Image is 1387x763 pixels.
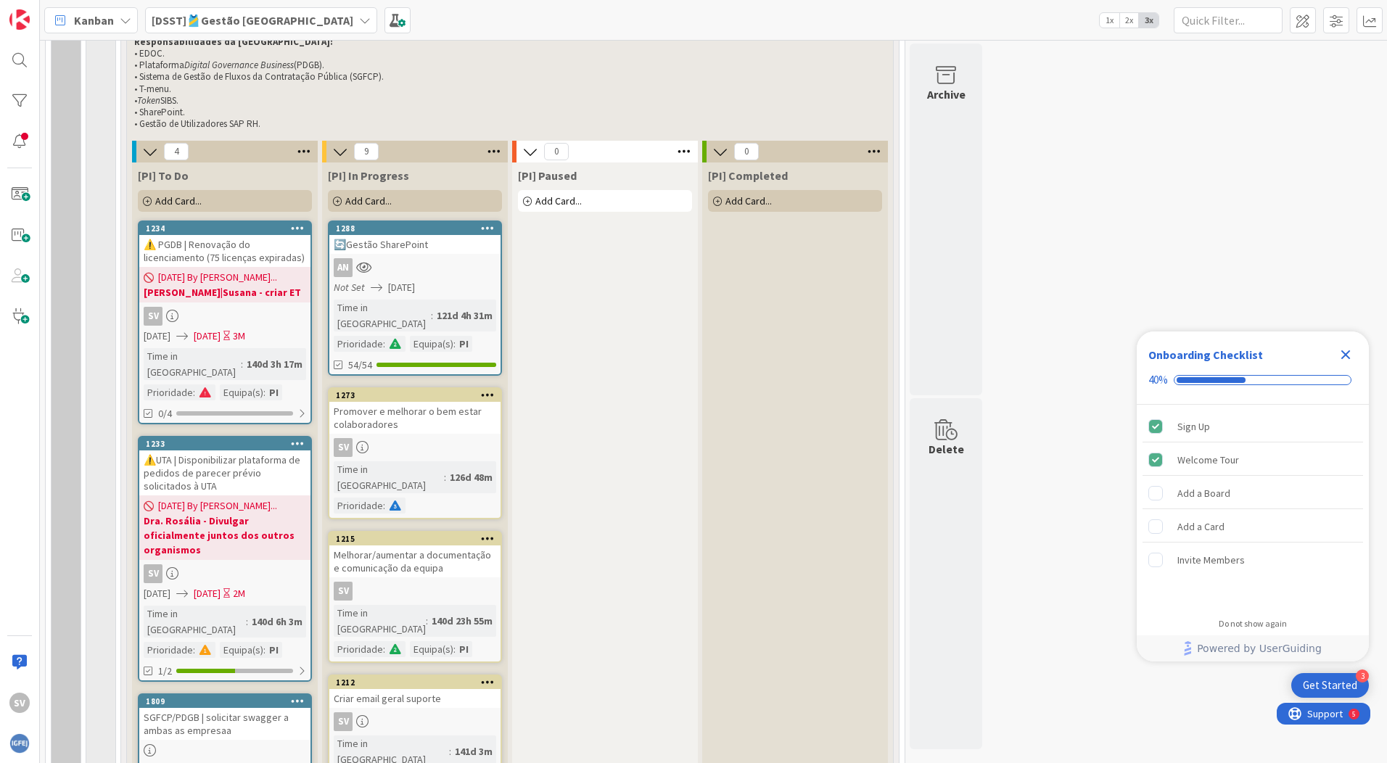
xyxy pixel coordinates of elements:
div: 1273 [329,389,501,402]
div: Time in [GEOGRAPHIC_DATA] [144,606,246,638]
div: Footer [1137,635,1369,661]
div: Prioridade [144,642,193,658]
div: 3 [1356,669,1369,682]
span: [PI] To Do [138,168,189,183]
span: [DATE] [144,329,170,344]
div: 126d 48m [446,469,496,485]
div: 141d 3m [451,743,496,759]
div: SGFCP/PDGB | solicitar swagger a ambas as empresaa [139,708,310,740]
div: 5 [75,6,79,17]
b: [PERSON_NAME]|Susana - criar ET [144,285,306,300]
a: 1234⚠️ PGDB | Renovação do licenciamento (75 licenças expiradas)[DATE] By [PERSON_NAME]...[PERSON... [138,220,312,424]
span: : [383,641,385,657]
div: Time in [GEOGRAPHIC_DATA] [144,348,241,380]
span: • Sistema de Gestão de Fluxos da Contratação Pública (SGFCP). [134,70,384,83]
div: 40% [1148,374,1168,387]
div: Prioridade [334,641,383,657]
span: [DATE] By [PERSON_NAME]... [158,270,277,285]
div: Archive [927,86,966,103]
span: [DATE] [194,586,221,601]
div: SV [329,582,501,601]
div: 1809 [146,696,310,706]
em: Digital Governance Business [184,59,294,71]
div: PI [456,641,472,657]
div: 140d 6h 3m [248,614,306,630]
div: Add a Board is incomplete. [1143,477,1363,509]
span: : [246,614,248,630]
span: : [383,498,385,514]
span: Add Card... [155,194,202,207]
span: [PI] Paused [518,168,577,183]
div: SV [144,564,162,583]
div: Prioridade [334,336,383,352]
div: AN [334,258,353,277]
div: Add a Card is incomplete. [1143,511,1363,543]
a: Powered by UserGuiding [1144,635,1362,661]
span: • T-menu. [134,83,171,95]
div: Onboarding Checklist [1148,346,1263,363]
div: 1212Criar email geral suporte [329,676,501,708]
span: 4 [164,143,189,160]
div: 1233 [146,439,310,449]
span: : [449,743,451,759]
span: [PI] Completed [708,168,788,183]
div: 1234 [146,223,310,234]
div: Sign Up [1177,418,1210,435]
div: Close Checklist [1334,343,1357,366]
div: Get Started [1303,678,1357,693]
span: Support [30,2,66,20]
div: 1809SGFCP/PDGB | solicitar swagger a ambas as empresaa [139,695,310,740]
div: 1288 [336,223,501,234]
div: Melhorar/aumentar a documentação e comunicação da equipa [329,545,501,577]
div: 1233 [139,437,310,450]
span: SIBS. [160,94,178,107]
div: 1288 [329,222,501,235]
div: Time in [GEOGRAPHIC_DATA] [334,461,444,493]
div: 2M [233,586,245,601]
div: PI [266,642,282,658]
span: • Gestão de Utilizadores SAP RH. [134,117,260,130]
div: Time in [GEOGRAPHIC_DATA] [334,605,426,637]
div: Prioridade [334,498,383,514]
div: SV [139,307,310,326]
span: : [453,336,456,352]
div: 3M [233,329,245,344]
span: 1/2 [158,664,172,679]
b: Dra. Rosália - Divulgar oficialmente juntos dos outros organismos [144,514,306,557]
div: 🔄Gestão SharePoint [329,235,501,254]
div: 1273 [336,390,501,400]
div: Add a Card [1177,518,1225,535]
div: SV [9,693,30,713]
span: : [193,642,195,658]
div: 1233⚠️UTA | Disponibilizar plataforma de pedidos de parecer prévio solicitados à UTA [139,437,310,495]
span: : [444,469,446,485]
span: 1x [1100,13,1119,28]
div: SV [334,582,353,601]
span: 2x [1119,13,1139,28]
div: Add a Board [1177,484,1230,502]
span: Add Card... [725,194,772,207]
div: 121d 4h 31m [433,308,496,323]
a: 1233⚠️UTA | Disponibilizar plataforma de pedidos de parecer prévio solicitados à UTA[DATE] By [PE... [138,436,312,682]
div: Welcome Tour is complete. [1143,444,1363,476]
div: SV [334,438,353,457]
div: Equipa(s) [410,336,453,352]
div: 140d 3h 17m [243,356,306,372]
div: Equipa(s) [410,641,453,657]
span: • EDOC. [134,47,165,59]
span: [DATE] By [PERSON_NAME]... [158,498,277,514]
span: : [453,641,456,657]
span: 54/54 [348,358,372,373]
div: Checklist items [1137,405,1369,609]
span: : [431,308,433,323]
div: PI [456,336,472,352]
span: [PI] In Progress [328,168,409,183]
div: Do not show again [1219,618,1287,630]
img: avatar [9,733,30,754]
span: : [426,613,428,629]
span: • SharePoint. [134,106,185,118]
div: 1212 [329,676,501,689]
div: Welcome Tour [1177,451,1239,469]
a: 1273Promover e melhorar o bem estar colaboradoresSVTime in [GEOGRAPHIC_DATA]:126d 48mPrioridade: [328,387,502,519]
div: Checklist Container [1137,331,1369,661]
